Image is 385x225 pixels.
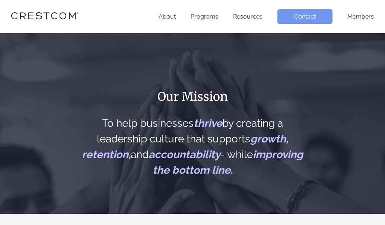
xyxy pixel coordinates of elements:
[191,13,218,20] a: Programs
[194,117,222,129] span: thrive
[347,13,374,20] a: Members
[159,13,176,20] a: About
[233,13,262,20] a: Resources
[149,148,220,161] span: accountability
[277,9,332,24] a: Contact
[82,116,304,178] h2: To help businesses by creating a leadership culture that supports and - while
[82,89,304,105] h1: Our Mission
